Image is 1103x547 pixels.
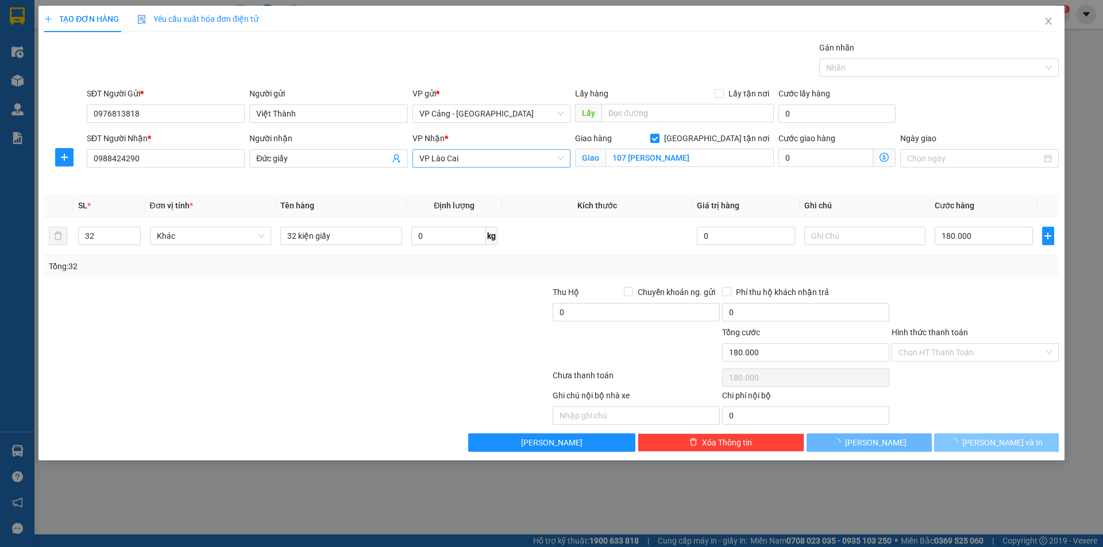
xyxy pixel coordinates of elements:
[249,132,407,145] div: Người nhận
[575,89,608,98] span: Lấy hàng
[722,328,760,337] span: Tổng cước
[606,149,774,167] input: Giao tận nơi
[4,34,48,79] img: logo
[419,150,564,167] span: VP Lào Cai
[553,389,720,406] div: Ghi chú nội bộ nhà xe
[150,201,193,210] span: Đơn vị tính
[553,288,579,297] span: Thu Hộ
[800,195,931,217] th: Ghi chú
[935,201,974,210] span: Cước hàng
[112,67,180,79] span: BD1109250202
[660,132,774,145] span: [GEOGRAPHIC_DATA] tận nơi
[845,436,907,449] span: [PERSON_NAME]
[419,105,564,122] span: VP Cảng - Hà Nội
[521,436,583,449] span: [PERSON_NAME]
[950,438,962,446] span: loading
[697,227,795,245] input: 0
[778,89,830,98] label: Cước lấy hàng
[49,63,99,81] strong: TĐ chuyển phát:
[807,433,931,452] button: [PERSON_NAME]
[819,43,854,52] label: Gán nhãn
[551,369,721,389] div: Chưa thanh toán
[804,227,926,245] input: Ghi Chú
[633,286,720,298] span: Chuyển khoản ng. gửi
[157,227,265,245] span: Khác
[249,87,407,100] div: Người gửi
[78,201,87,210] span: SL
[44,15,52,23] span: plus
[575,134,612,143] span: Giao hàng
[778,104,896,123] input: Cước lấy hàng
[412,87,570,100] div: VP gửi
[575,104,601,122] span: Lấy
[49,260,426,273] div: Tổng: 32
[1032,6,1065,38] button: Close
[280,201,314,210] span: Tên hàng
[412,134,445,143] span: VP Nhận
[962,436,1043,449] span: [PERSON_NAME] và In
[697,201,739,210] span: Giá trị hàng
[52,9,108,34] strong: VIỆT HIẾU LOGISTIC
[51,36,109,61] strong: PHIẾU GỬI HÀNG
[892,328,968,337] label: Hình thức thanh toán
[722,389,889,406] div: Chi phí nội bộ
[577,201,617,210] span: Kích thước
[689,438,697,447] span: delete
[55,148,74,166] button: plus
[778,134,835,143] label: Cước giao hàng
[934,433,1059,452] button: [PERSON_NAME] và In
[49,227,67,245] button: delete
[137,14,259,24] span: Yêu cầu xuất hóa đơn điện tử
[553,406,720,425] input: Nhập ghi chú
[731,286,834,298] span: Phí thu hộ khách nhận trả
[87,132,245,145] div: SĐT Người Nhận
[44,14,119,24] span: TẠO ĐƠN HÀNG
[907,152,1041,165] input: Ngày giao
[434,201,475,210] span: Định lượng
[87,87,245,100] div: SĐT Người Gửi
[702,436,752,449] span: Xóa Thông tin
[880,153,889,162] span: dollar-circle
[1043,231,1054,240] span: plus
[724,87,774,100] span: Lấy tận nơi
[56,153,73,162] span: plus
[137,15,146,24] img: icon
[832,438,845,446] span: loading
[900,134,936,143] label: Ngày giao
[638,433,805,452] button: deleteXóa Thông tin
[1044,17,1053,26] span: close
[468,433,635,452] button: [PERSON_NAME]
[486,227,497,245] span: kg
[280,227,402,245] input: VD: Bàn, Ghế
[601,104,774,122] input: Dọc đường
[1042,227,1054,245] button: plus
[392,154,401,163] span: user-add
[61,72,111,90] strong: 02143888555, 0243777888
[575,149,606,167] span: Giao
[778,149,873,167] input: Cước giao hàng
